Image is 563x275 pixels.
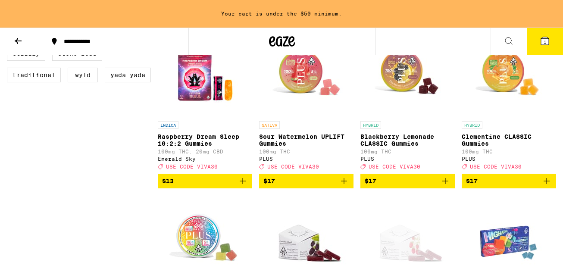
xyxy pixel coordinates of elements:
p: HYBRID [462,121,482,129]
a: Open page for Clementine CLASSIC Gummies from PLUS [462,31,556,174]
label: Traditional [7,68,61,82]
div: Emerald Sky [158,156,252,162]
span: USE CODE VIVA30 [267,164,319,169]
span: $17 [263,178,275,184]
img: PLUS - Clementine CLASSIC Gummies [466,31,552,117]
p: Clementine CLASSIC Gummies [462,133,556,147]
label: Yada Yada [105,68,151,82]
a: Open page for Sour Watermelon UPLIFT Gummies from PLUS [259,31,353,174]
span: USE CODE VIVA30 [369,164,420,169]
span: USE CODE VIVA30 [470,164,522,169]
a: Open page for Blackberry Lemonade CLASSIC Gummies from PLUS [360,31,455,174]
span: $17 [365,178,376,184]
button: Add to bag [462,174,556,188]
p: 100mg THC [360,149,455,154]
span: USE CODE VIVA30 [166,164,218,169]
img: Emerald Sky - Raspberry Dream Sleep 10:2:2 Gummies [162,31,248,117]
div: PLUS [360,156,455,162]
p: 100mg THC [462,149,556,154]
img: PLUS - Sour Watermelon UPLIFT Gummies [263,31,350,117]
p: 100mg THC [259,149,353,154]
button: Add to bag [158,174,252,188]
img: PLUS - Blackberry Lemonade CLASSIC Gummies [365,31,451,117]
span: $17 [466,178,478,184]
span: 1 [544,39,546,44]
div: PLUS [462,156,556,162]
span: Hi. Need any help? [5,6,62,13]
p: INDICA [158,121,178,129]
p: HYBRID [360,121,381,129]
button: Add to bag [259,174,353,188]
div: PLUS [259,156,353,162]
button: Add to bag [360,174,455,188]
button: 1 [527,28,563,55]
p: Sour Watermelon UPLIFT Gummies [259,133,353,147]
a: Open page for Raspberry Dream Sleep 10:2:2 Gummies from Emerald Sky [158,31,252,174]
label: WYLD [68,68,98,82]
p: Raspberry Dream Sleep 10:2:2 Gummies [158,133,252,147]
span: $13 [162,178,174,184]
p: Blackberry Lemonade CLASSIC Gummies [360,133,455,147]
p: SATIVA [259,121,280,129]
p: 100mg THC: 20mg CBD [158,149,252,154]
